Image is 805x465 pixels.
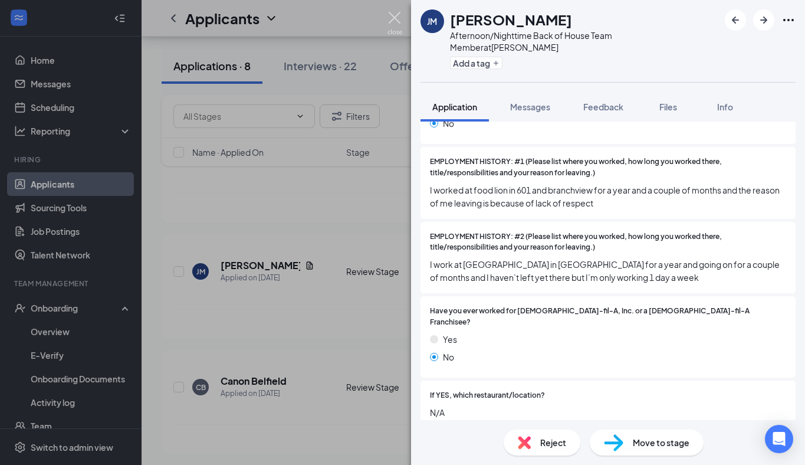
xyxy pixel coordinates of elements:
button: PlusAdd a tag [450,57,502,69]
span: N/A [430,406,786,419]
span: Move to stage [633,436,689,449]
span: If YES, which restaurant/location? [430,390,545,401]
svg: Plus [492,60,500,67]
div: Afternoon/Nighttime Back of House Team Member at [PERSON_NAME] [450,30,719,53]
span: Feedback [583,101,623,112]
span: I worked at food lion in 601 and branchview for a year and a couple of months and the reason of m... [430,184,786,209]
svg: Ellipses [781,13,796,27]
span: No [443,351,454,364]
div: JM [427,15,437,27]
button: ArrowLeftNew [725,9,746,31]
svg: ArrowRight [757,13,771,27]
h1: [PERSON_NAME] [450,9,572,30]
span: Files [659,101,677,112]
span: Yes [443,333,457,346]
div: Open Intercom Messenger [765,425,793,453]
span: Have you ever worked for [DEMOGRAPHIC_DATA]-fil-A, Inc. or a [DEMOGRAPHIC_DATA]-fil-A Franchisee? [430,306,786,328]
span: I work at [GEOGRAPHIC_DATA] in [GEOGRAPHIC_DATA] for a year and going on for a couple of months a... [430,258,786,284]
span: Info [717,101,733,112]
span: Messages [510,101,550,112]
span: No [443,117,454,130]
span: Reject [540,436,566,449]
button: ArrowRight [753,9,774,31]
span: EMPLOYMENT HISTORY: #2 (Please list where you worked, how long you worked there, title/responsibi... [430,231,786,254]
span: Application [432,101,477,112]
span: EMPLOYMENT HISTORY: #1 (Please list where you worked, how long you worked there, title/responsibi... [430,156,786,179]
svg: ArrowLeftNew [728,13,742,27]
